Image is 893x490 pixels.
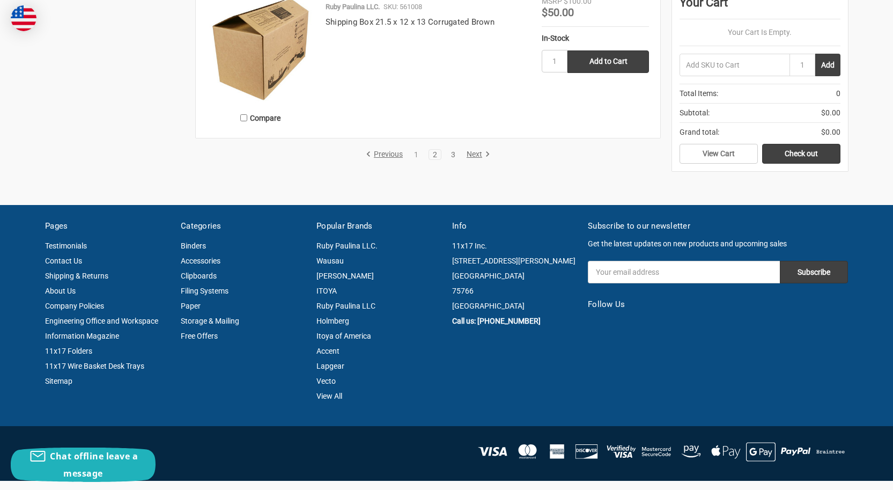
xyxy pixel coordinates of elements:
a: Clipboards [181,272,217,280]
a: Ruby Paulina LLC [316,302,375,310]
input: Add to Cart [567,50,649,73]
button: Add [815,54,840,76]
a: Previous [366,150,407,159]
a: Shipping Box 21.5 x 12 x 13 Corrugated Brown [326,17,495,27]
a: View Cart [680,144,758,164]
span: Subtotal: [680,107,710,119]
a: Accessories [181,257,220,265]
p: SKU: 561008 [383,2,422,12]
a: Binders [181,242,206,250]
a: 11x17 Folders [45,347,92,355]
span: $0.00 [821,107,840,119]
label: Compare [207,109,314,127]
input: Subscribe [780,261,848,283]
a: Check out [762,144,840,164]
p: Get the latest updates on new products and upcoming sales [588,238,848,250]
a: Company Policies [45,302,104,310]
a: 2 [429,151,441,158]
span: Chat offline leave a message [50,450,138,479]
a: Sitemap [45,377,72,385]
a: Holmberg [316,317,349,325]
a: 1 [410,151,422,158]
a: View All [316,392,342,400]
input: Your email address [588,261,780,283]
address: 11x17 Inc. [STREET_ADDRESS][PERSON_NAME] [GEOGRAPHIC_DATA] 75766 [GEOGRAPHIC_DATA] [452,238,577,313]
span: $50.00 [542,6,574,19]
span: 0 [836,88,840,99]
a: 11x17 Wire Basket Desk Trays [45,362,144,370]
a: [PERSON_NAME] [316,272,374,280]
a: Filing Systems [181,287,228,295]
h5: Categories [181,220,305,232]
h5: Pages [45,220,169,232]
input: Add SKU to Cart [680,54,789,76]
input: Compare [240,114,247,121]
h5: Info [452,220,577,232]
div: In-Stock [542,33,649,44]
button: Chat offline leave a message [11,448,156,482]
a: Itoya of America [316,332,371,340]
a: Free Offers [181,332,218,340]
a: About Us [45,287,76,295]
a: Storage & Mailing [181,317,239,325]
h5: Follow Us [588,298,848,311]
a: Wausau [316,257,344,265]
p: © 2025 11x17 [45,448,441,459]
a: Vecto [316,377,336,385]
a: Contact Us [45,257,82,265]
a: Testimonials [45,242,87,250]
h5: Popular Brands [316,220,441,232]
a: Paper [181,302,201,310]
a: Engineering Office and Workspace Information Magazine [45,317,158,340]
a: Ruby Paulina LLC. [316,242,378,250]
p: Ruby Paulina LLC. [326,2,380,12]
a: Call us: [PHONE_NUMBER] [452,317,541,325]
a: Lapgear [316,362,344,370]
a: 3 [447,151,459,158]
a: Next [463,150,490,159]
span: Total Items: [680,88,718,99]
a: Accent [316,347,340,355]
h5: Subscribe to our newsletter [588,220,848,232]
p: Your Cart Is Empty. [680,27,840,38]
a: Shipping & Returns [45,272,108,280]
img: duty and tax information for United States [11,5,36,31]
span: Grand total: [680,127,719,138]
a: ITOYA [316,287,337,295]
span: $0.00 [821,127,840,138]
